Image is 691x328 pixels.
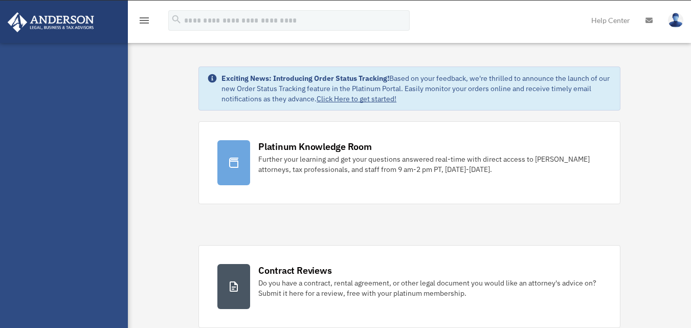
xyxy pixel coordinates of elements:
img: Anderson Advisors Platinum Portal [5,12,97,32]
div: Contract Reviews [258,264,331,277]
div: Based on your feedback, we're thrilled to announce the launch of our new Order Status Tracking fe... [221,73,612,104]
div: Further your learning and get your questions answered real-time with direct access to [PERSON_NAM... [258,154,601,174]
div: Do you have a contract, rental agreement, or other legal document you would like an attorney's ad... [258,278,601,298]
img: User Pic [668,13,683,28]
a: Platinum Knowledge Room Further your learning and get your questions answered real-time with dire... [198,121,620,204]
div: Platinum Knowledge Room [258,140,372,153]
i: search [171,14,182,25]
i: menu [138,14,150,27]
a: menu [138,18,150,27]
strong: Exciting News: Introducing Order Status Tracking! [221,74,389,83]
a: Click Here to get started! [317,94,396,103]
a: Contract Reviews Do you have a contract, rental agreement, or other legal document you would like... [198,245,620,328]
